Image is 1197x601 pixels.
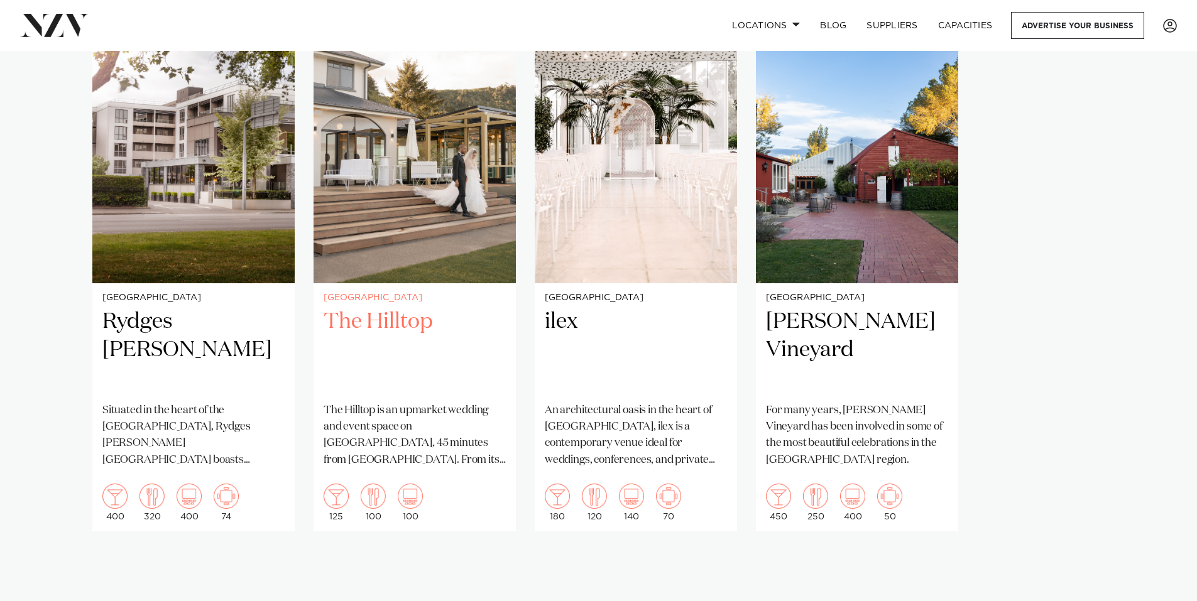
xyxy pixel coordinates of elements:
[656,484,681,509] img: meeting.png
[92,12,295,531] swiper-slide: 1 / 4
[214,484,239,521] div: 74
[766,308,948,393] h2: [PERSON_NAME] Vineyard
[766,484,791,509] img: cocktail.png
[877,484,902,521] div: 50
[545,293,727,303] small: [GEOGRAPHIC_DATA]
[582,484,607,509] img: dining.png
[102,293,285,303] small: [GEOGRAPHIC_DATA]
[535,12,737,531] swiper-slide: 3 / 4
[756,12,958,531] swiper-slide: 4 / 4
[398,484,423,509] img: theatre.png
[398,484,423,521] div: 100
[656,484,681,521] div: 70
[619,484,644,509] img: theatre.png
[766,403,948,468] p: For many years, [PERSON_NAME] Vineyard has been involved in some of the most beautiful celebratio...
[314,12,516,531] swiper-slide: 2 / 4
[102,403,285,468] p: Situated in the heart of the [GEOGRAPHIC_DATA], Rydges [PERSON_NAME] [GEOGRAPHIC_DATA] boasts spa...
[928,12,1003,39] a: Capacities
[177,484,202,509] img: theatre.png
[810,12,856,39] a: BLOG
[545,484,570,509] img: cocktail.png
[545,403,727,468] p: An architectural oasis in the heart of [GEOGRAPHIC_DATA], ilex is a contemporary venue ideal for ...
[20,14,89,36] img: nzv-logo.png
[92,12,295,531] a: [GEOGRAPHIC_DATA] Rydges [PERSON_NAME] Situated in the heart of the [GEOGRAPHIC_DATA], Rydges [PE...
[877,484,902,509] img: meeting.png
[324,293,506,303] small: [GEOGRAPHIC_DATA]
[803,484,828,521] div: 250
[545,308,727,393] h2: ilex
[324,484,349,509] img: cocktail.png
[324,308,506,393] h2: The Hilltop
[582,484,607,521] div: 120
[722,12,810,39] a: Locations
[1011,12,1144,39] a: Advertise your business
[756,12,958,531] a: [GEOGRAPHIC_DATA] [PERSON_NAME] Vineyard For many years, [PERSON_NAME] Vineyard has been involved...
[840,484,865,509] img: theatre.png
[177,484,202,521] div: 400
[139,484,165,509] img: dining.png
[535,12,737,531] a: wedding ceremony at ilex cafe in christchurch [GEOGRAPHIC_DATA] ilex An architectural oasis in th...
[766,293,948,303] small: [GEOGRAPHIC_DATA]
[856,12,927,39] a: SUPPLIERS
[102,484,128,509] img: cocktail.png
[803,484,828,509] img: dining.png
[361,484,386,521] div: 100
[102,308,285,393] h2: Rydges [PERSON_NAME]
[139,484,165,521] div: 320
[324,403,506,468] p: The Hilltop is an upmarket wedding and event space on [GEOGRAPHIC_DATA], 45 minutes from [GEOGRAP...
[102,484,128,521] div: 400
[619,484,644,521] div: 140
[766,484,791,521] div: 450
[214,484,239,509] img: meeting.png
[545,484,570,521] div: 180
[840,484,865,521] div: 400
[535,12,737,283] img: wedding ceremony at ilex cafe in christchurch
[314,12,516,531] a: [GEOGRAPHIC_DATA] The Hilltop The Hilltop is an upmarket wedding and event space on [GEOGRAPHIC_D...
[361,484,386,509] img: dining.png
[324,484,349,521] div: 125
